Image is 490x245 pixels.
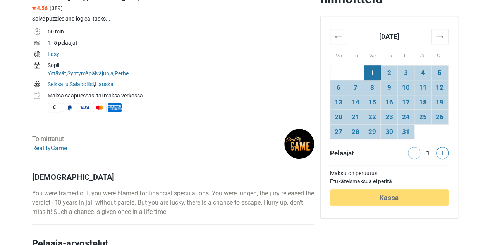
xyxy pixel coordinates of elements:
td: 24 [397,109,414,124]
a: RealityGame [32,144,67,152]
td: 26 [431,109,448,124]
th: We [364,44,381,65]
a: Ystävät [48,70,66,76]
td: 25 [414,109,432,124]
img: d6baf65e0b240ce1l.png [284,129,314,159]
td: 11 [414,80,432,95]
th: Mo [330,44,347,65]
td: , , [48,80,314,91]
span: (389) [50,5,63,11]
td: , , [48,61,314,80]
div: Toimittanut [32,134,67,153]
td: 8 [364,80,381,95]
td: 14 [347,95,364,109]
td: Maksuton peruutus [330,169,449,177]
td: 10 [397,80,414,95]
th: Sa [414,44,432,65]
div: Pelaajat [327,147,389,159]
td: 2 [381,65,398,80]
th: ← [330,29,347,44]
td: 12 [431,80,448,95]
td: 6 [330,80,347,95]
td: 18 [414,95,432,109]
td: 16 [381,95,398,109]
a: Seikkailu [48,81,69,87]
td: 4 [414,65,432,80]
span: American Express [108,103,122,112]
td: 28 [347,124,364,139]
span: MasterCard [93,103,107,112]
td: 21 [347,109,364,124]
td: 5 [431,65,448,80]
th: Th [381,44,398,65]
a: Easy [48,51,59,57]
td: 17 [397,95,414,109]
a: Perhe [115,70,129,76]
td: 31 [397,124,414,139]
div: Sopii: [48,61,314,70]
a: Hauska [95,81,113,87]
div: Solve puzzles and logical tasks... [32,15,314,23]
th: → [431,29,448,44]
td: 1 [364,65,381,80]
span: Käteinen [48,103,61,112]
th: Fr [397,44,414,65]
h4: [DEMOGRAPHIC_DATA] [32,172,314,182]
td: 20 [330,109,347,124]
p: You were framed out, you were blamed for financial speculations. You were judged, the jury releas... [32,189,314,217]
td: 60 min [48,27,314,38]
a: Salapoliisi [70,81,94,87]
img: Star [32,6,36,10]
td: 27 [330,124,347,139]
td: 7 [347,80,364,95]
td: 15 [364,95,381,109]
th: Tu [347,44,364,65]
span: PayPal [63,103,76,112]
span: Visa [78,103,91,112]
th: Su [431,44,448,65]
td: 3 [397,65,414,80]
a: Syntymäpäiväjuhla [67,70,113,76]
div: Maksa saapuessasi tai maksa verkossa [48,92,314,100]
td: 9 [381,80,398,95]
td: Etukäteismaksua ei peritä [330,177,449,186]
th: [DATE] [347,29,432,44]
span: 4.56 [32,5,48,11]
td: 22 [364,109,381,124]
td: 13 [330,95,347,109]
td: 30 [381,124,398,139]
td: 29 [364,124,381,139]
td: 19 [431,95,448,109]
div: 1 [423,147,433,158]
td: 1 - 5 pelaajat [48,38,314,49]
td: 23 [381,109,398,124]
